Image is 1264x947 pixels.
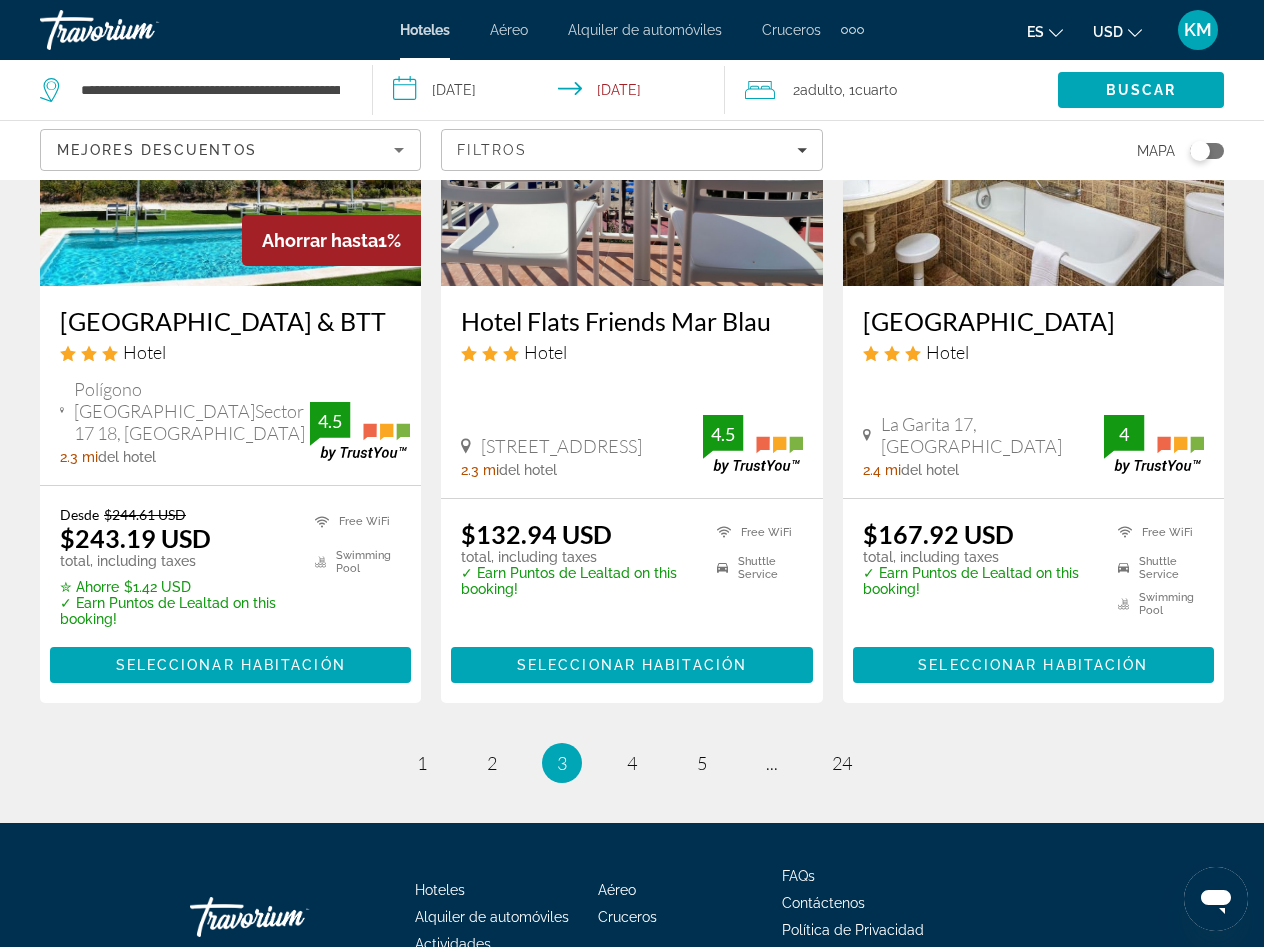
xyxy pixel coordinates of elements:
[1108,591,1204,617] li: Swimming Pool
[190,887,390,947] a: Go Home
[1184,867,1248,931] iframe: Botón para iniciar la ventana de mensajería
[461,565,692,597] p: ✓ Earn Puntos de Lealtad on this booking!
[305,547,401,577] li: Swimming Pool
[853,647,1214,683] button: Seleccionar habitación
[79,75,342,105] input: Search hotel destination
[242,215,421,266] div: 1%
[1058,72,1224,108] button: Search
[40,4,240,56] a: Travorium
[57,142,257,158] span: Mejores descuentos
[305,506,401,536] li: Free WiFi
[499,462,557,478] span: del hotel
[50,647,411,683] button: Seleccionar habitación
[863,462,901,478] span: 2.4 mi
[707,519,803,545] li: Free WiFi
[703,415,803,474] img: TrustYou guest rating badge
[490,22,528,38] a: Aéreo
[451,652,812,674] a: Seleccionar habitación
[881,413,1104,457] span: La Garita 17, [GEOGRAPHIC_DATA]
[863,341,1204,363] div: 3 star Hotel
[782,895,865,911] span: Contáctenos
[863,565,1093,597] p: ✓ Earn Puntos de Lealtad on this booking!
[461,341,802,363] div: 3 star Hotel
[60,579,290,595] p: $1.42 USD
[1106,82,1177,98] span: Buscar
[598,909,657,925] a: Cruceros
[782,922,924,938] a: Política de Privacidad
[863,549,1093,565] p: total, including taxes
[461,462,499,478] span: 2.3 mi
[98,449,156,465] span: del hotel
[461,549,692,565] p: total, including taxes
[310,409,350,433] div: 4.5
[415,909,569,925] a: Alquiler de automóviles
[782,868,815,884] a: FAQs
[725,60,1058,120] button: Travelers: 2 adults, 0 children
[627,752,637,774] span: 4
[60,579,119,595] span: ✮ Ahorre
[457,142,527,158] span: Filtros
[60,306,401,336] a: [GEOGRAPHIC_DATA] & BTT
[116,657,346,673] span: Seleccionar habitación
[863,306,1204,336] a: [GEOGRAPHIC_DATA]
[855,82,897,98] span: Cuarto
[1027,17,1063,46] button: Change language
[524,341,567,363] span: Hotel
[766,752,778,774] span: ...
[863,519,1014,549] ins: $167.92 USD
[400,22,450,38] a: Hoteles
[841,14,864,46] button: Extra navigation items
[50,652,411,674] a: Seleccionar habitación
[60,449,98,465] span: 2.3 mi
[762,22,821,38] span: Cruceros
[1093,24,1123,40] span: USD
[800,82,842,98] span: Adulto
[104,506,186,523] del: $244.61 USD
[451,647,812,683] button: Seleccionar habitación
[1104,422,1144,446] div: 4
[123,341,166,363] span: Hotel
[461,306,802,336] a: Hotel Flats Friends Mar Blau
[832,752,852,774] span: 24
[1027,24,1044,40] span: es
[1108,519,1204,545] li: Free WiFi
[1104,415,1204,474] img: TrustYou guest rating badge
[441,129,822,171] button: Filters
[373,60,726,120] button: Select check in and out date
[842,76,897,104] span: , 1
[703,422,743,446] div: 4.5
[60,523,211,553] ins: $243.19 USD
[60,506,99,523] span: Desde
[918,657,1148,673] span: Seleccionar habitación
[1175,142,1224,160] button: Toggle map
[707,555,803,581] li: Shuttle Service
[598,882,636,898] a: Aéreo
[1172,9,1224,51] button: User Menu
[557,752,567,774] span: 3
[901,462,959,478] span: del hotel
[1108,555,1204,581] li: Shuttle Service
[697,752,707,774] span: 5
[417,752,427,774] span: 1
[60,595,290,627] p: ✓ Earn Puntos de Lealtad on this booking!
[415,882,465,898] a: Hoteles
[461,519,612,549] ins: $132.94 USD
[262,230,378,251] span: Ahorrar hasta
[1184,20,1212,40] span: KM
[60,341,401,363] div: 3 star Hotel
[487,752,497,774] span: 2
[40,743,1224,783] nav: Pagination
[60,553,290,569] p: total, including taxes
[568,22,722,38] a: Alquiler de automóviles
[310,402,410,461] img: TrustYou guest rating badge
